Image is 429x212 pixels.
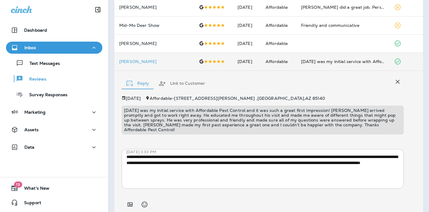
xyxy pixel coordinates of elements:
button: Data [6,141,102,153]
p: [PERSON_NAME] [119,41,189,46]
p: Survey Responses [23,92,67,98]
td: [DATE] [233,34,261,52]
button: Marketing [6,106,102,118]
p: [DATE] was my initial service with Affordable Pest Control and it was such a great first impressi... [124,108,401,132]
button: Dashboard [6,24,102,36]
button: Reviews [6,72,102,85]
p: Assets [24,127,39,132]
button: Support [6,197,102,209]
button: Text Messages [6,57,102,69]
button: Survey Responses [6,88,102,101]
p: [DATE] 3:33 PM [126,150,408,154]
p: [DATE] [126,96,141,101]
button: Link to Customer [154,73,210,94]
button: Collapse Sidebar [89,4,106,16]
p: Reviews [23,77,46,82]
div: Today was my initial service with Affordable Pest Control and it was such a great first impressio... [301,59,385,65]
span: 19 [14,182,22,188]
span: Support [18,200,41,207]
p: Marketing [24,110,45,115]
button: Add in a premade template [124,198,136,210]
button: Assets [6,124,102,136]
button: Inbox [6,42,102,54]
p: [PERSON_NAME] [119,5,189,10]
td: [DATE] [233,52,261,71]
span: What's New [18,186,49,193]
button: Reply [122,73,154,94]
button: Select an emoji [138,198,151,210]
span: Affordable [266,23,288,28]
p: Mid-Mo Deer Show [119,23,189,28]
p: Inbox [24,45,36,50]
span: Affordable - [STREET_ADDRESS][PERSON_NAME] , [GEOGRAPHIC_DATA] , AZ 85140 [150,96,325,101]
p: Text Messages [23,61,60,67]
div: Friendly and communicative [301,22,385,28]
span: Affordable [266,41,288,46]
div: Josh did a great job. Personable and professional. [301,4,385,10]
button: 19What's New [6,182,102,194]
p: Data [24,145,35,150]
div: Click to view Customer Drawer [119,59,189,64]
span: Affordable [266,5,288,10]
span: Affordable [266,59,288,64]
td: [DATE] [233,16,261,34]
p: [PERSON_NAME] [119,59,189,64]
p: Dashboard [24,28,47,33]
